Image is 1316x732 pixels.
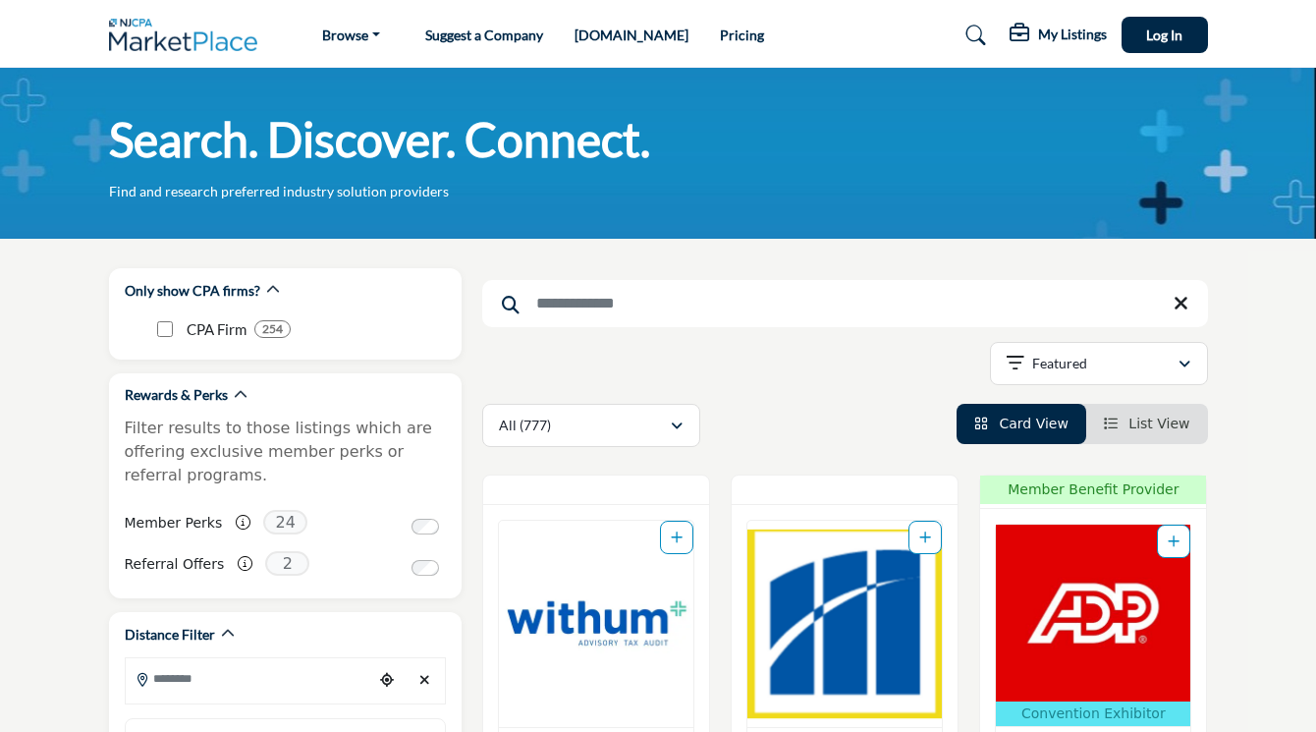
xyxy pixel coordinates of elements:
a: Browse [308,22,394,49]
a: Open Listing in new tab [747,521,942,727]
input: Search Keyword [482,280,1208,327]
a: [DOMAIN_NAME] [575,27,688,43]
input: Search Location [126,659,373,698]
a: View List [1104,416,1190,431]
input: CPA Firm checkbox [157,321,173,337]
input: Switch to Referral Offers [411,560,439,576]
img: Site Logo [109,19,268,51]
label: Referral Offers [125,547,225,582]
p: CPA Firm: CPA Firm [187,318,247,341]
a: Open Listing in new tab [499,521,693,727]
h2: Only show CPA firms? [125,281,260,301]
h2: Rewards & Perks [125,385,228,405]
b: 254 [262,322,283,336]
div: Choose your current location [372,659,401,702]
div: 254 Results For CPA Firm [254,320,291,338]
li: List View [1086,404,1208,444]
button: Featured [990,342,1208,385]
a: Add To List [1168,534,1179,549]
span: 24 [263,510,307,535]
img: Withum [499,521,693,727]
span: Member Benefit Provider [986,479,1200,500]
p: Filter results to those listings which are offering exclusive member perks or referral programs. [125,417,446,487]
a: Add To List [671,530,683,545]
input: Switch to Member Perks [411,519,439,535]
a: Open Listing in new tab [996,525,1190,726]
li: Card View [957,404,1086,444]
span: List View [1128,416,1189,431]
a: Search [947,20,999,51]
a: Add To List [919,530,931,545]
h5: My Listings [1038,26,1107,43]
a: Suggest a Company [425,27,543,43]
p: Convention Exhibitor [1000,704,1186,724]
h2: Distance Filter [125,625,215,645]
p: All (777) [499,416,551,435]
button: Log In [1122,17,1208,53]
p: Find and research preferred industry solution providers [109,182,449,201]
span: 2 [265,551,309,576]
a: View Card [974,416,1069,431]
span: Log In [1146,27,1182,43]
button: All (777) [482,404,700,447]
a: Pricing [720,27,764,43]
span: Card View [999,416,1068,431]
div: My Listings [1010,24,1107,47]
img: ADP [996,525,1190,702]
h1: Search. Discover. Connect. [109,109,650,170]
img: Magone and Company, PC [747,521,942,727]
label: Member Perks [125,506,223,540]
p: Featured [1032,354,1087,373]
div: Clear search location [411,659,439,702]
